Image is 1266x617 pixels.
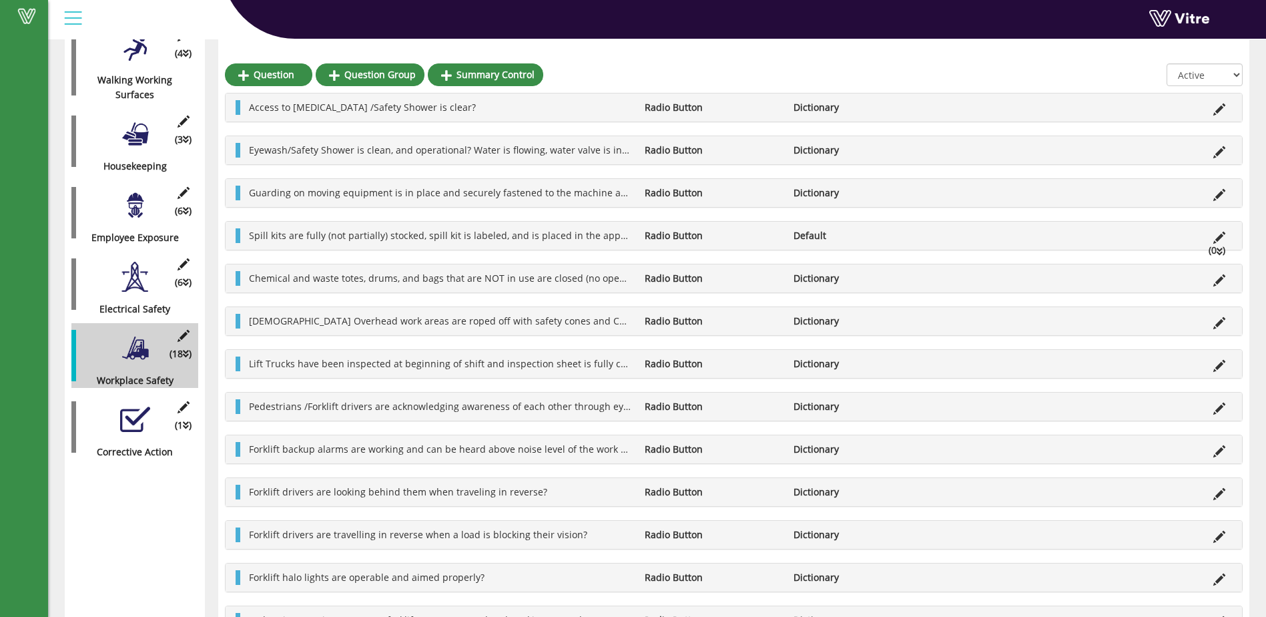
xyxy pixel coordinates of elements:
[249,485,547,498] span: Forklift drivers are looking behind them when traveling in reverse?
[787,399,935,414] li: Dictionary
[787,442,935,457] li: Dictionary
[249,229,858,242] span: Spill kits are fully (not partially) stocked, spill kit is labeled, and is placed in the appropri...
[71,373,188,388] div: Workplace Safety
[249,357,667,370] span: Lift Trucks have been inspected at beginning of shift and inspection sheet is fully completed?
[638,528,786,542] li: Radio Button
[787,314,935,329] li: Dictionary
[71,302,188,317] div: Electrical Safety
[638,186,786,200] li: Radio Button
[787,186,935,200] li: Dictionary
[71,159,188,174] div: Housekeeping
[175,275,192,290] span: (6 )
[638,357,786,371] li: Radio Button
[638,271,786,286] li: Radio Button
[787,228,935,243] li: Default
[175,46,192,61] span: (4 )
[249,101,476,114] span: Access to [MEDICAL_DATA] /Safety Shower is clear?
[638,485,786,499] li: Radio Button
[71,230,188,245] div: Employee Exposure
[638,314,786,329] li: Radio Button
[71,445,188,459] div: Corrective Action
[428,63,543,86] a: Summary Control
[787,485,935,499] li: Dictionary
[71,73,188,102] div: Walking Working Surfaces
[787,357,935,371] li: Dictionary
[170,347,192,361] span: (18 )
[787,100,935,115] li: Dictionary
[787,570,935,585] li: Dictionary
[638,570,786,585] li: Radio Button
[638,100,786,115] li: Radio Button
[638,228,786,243] li: Radio Button
[249,528,587,541] span: Forklift drivers are travelling in reverse when a load is blocking their vision?
[787,143,935,158] li: Dictionary
[249,186,870,199] span: Guarding on moving equipment is in place and securely fastened to the machine and connected witho...
[249,571,485,584] span: Forklift halo lights are operable and aimed properly?
[249,144,693,156] span: Eyewash/Safety Shower is clean, and operational? Water is flowing, water valve is in OPEN position?
[787,271,935,286] li: Dictionary
[225,63,312,86] a: Question
[175,204,192,218] span: (6 )
[638,442,786,457] li: Radio Button
[249,400,855,413] span: Pedestrians /Forklift drivers are acknowledging awareness of each other through eye-contact befor...
[175,418,192,433] span: (1 )
[249,315,840,327] span: [DEMOGRAPHIC_DATA] Overhead work areas are roped off with safety cones and CAUTION tape to deter ...
[249,272,719,284] span: Chemical and waste totes, drums, and bags that are NOT in use are closed (no open bung holes or b...
[787,528,935,542] li: Dictionary
[638,399,786,414] li: Radio Button
[316,63,424,86] a: Question Group
[1202,243,1232,258] li: (0 )
[175,132,192,147] span: (3 )
[249,443,645,455] span: Forklift backup alarms are working and can be heard above noise level of the work area?
[638,143,786,158] li: Radio Button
